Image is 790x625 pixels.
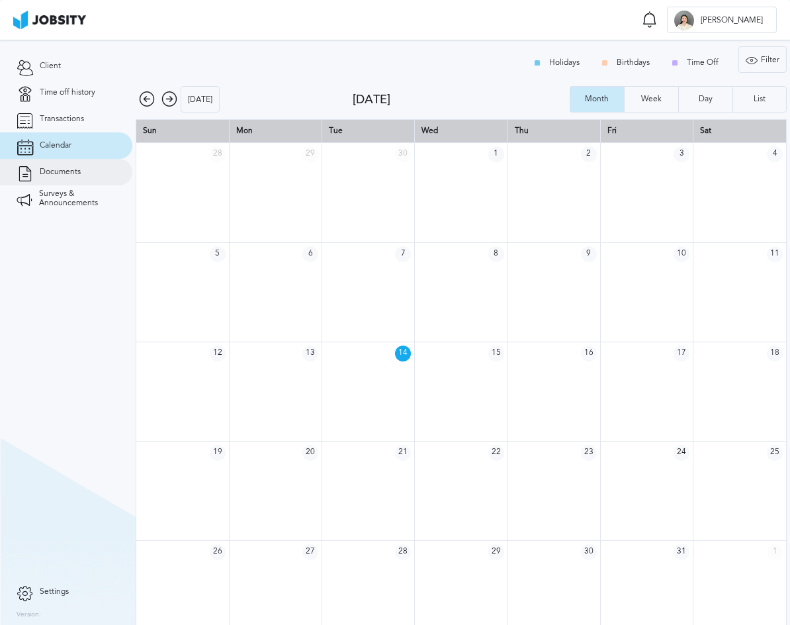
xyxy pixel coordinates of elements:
span: Time off history [40,88,95,97]
span: 24 [674,445,689,461]
button: Month [570,86,624,113]
span: 20 [302,445,318,461]
span: 9 [581,246,597,262]
span: 17 [674,346,689,361]
span: Wed [421,126,438,135]
button: Day [678,86,732,113]
button: List [732,86,787,113]
span: 8 [488,246,504,262]
span: 28 [395,544,411,560]
span: 12 [210,346,226,361]
span: Transactions [40,115,84,124]
span: 1 [488,146,504,162]
span: 29 [302,146,318,162]
span: 18 [767,346,783,361]
img: ab4bad089aa723f57921c736e9817d99.png [13,11,86,29]
span: 3 [674,146,689,162]
div: Day [692,95,719,104]
span: Sun [143,126,157,135]
span: Settings [40,587,69,597]
span: Fri [607,126,617,135]
div: [DATE] [353,93,570,107]
span: 30 [581,544,597,560]
span: Sat [700,126,711,135]
div: Week [635,95,668,104]
button: [DATE] [181,86,220,113]
span: 25 [767,445,783,461]
span: 28 [210,146,226,162]
span: Tue [329,126,343,135]
div: [DATE] [181,87,219,113]
span: Client [40,62,61,71]
button: Filter [738,46,787,73]
span: 22 [488,445,504,461]
span: Mon [236,126,253,135]
span: 15 [488,346,504,361]
span: 21 [395,445,411,461]
span: [PERSON_NAME] [694,16,769,25]
span: 31 [674,544,689,560]
span: 14 [395,346,411,361]
span: 29 [488,544,504,560]
span: 11 [767,246,783,262]
button: M[PERSON_NAME] [667,7,777,33]
span: 16 [581,346,597,361]
span: 23 [581,445,597,461]
span: 5 [210,246,226,262]
span: Thu [515,126,529,135]
label: Version: [17,611,41,619]
div: Month [578,95,615,104]
span: 10 [674,246,689,262]
span: 7 [395,246,411,262]
span: Documents [40,168,81,177]
span: 30 [395,146,411,162]
span: 26 [210,544,226,560]
div: List [747,95,772,104]
div: M [674,11,694,30]
div: Filter [739,47,786,73]
span: 1 [767,544,783,560]
span: Surveys & Announcements [39,189,116,208]
span: 13 [302,346,318,361]
span: 4 [767,146,783,162]
span: Calendar [40,141,71,150]
span: 19 [210,445,226,461]
span: 27 [302,544,318,560]
span: 6 [302,246,318,262]
button: Week [624,86,678,113]
span: 2 [581,146,597,162]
